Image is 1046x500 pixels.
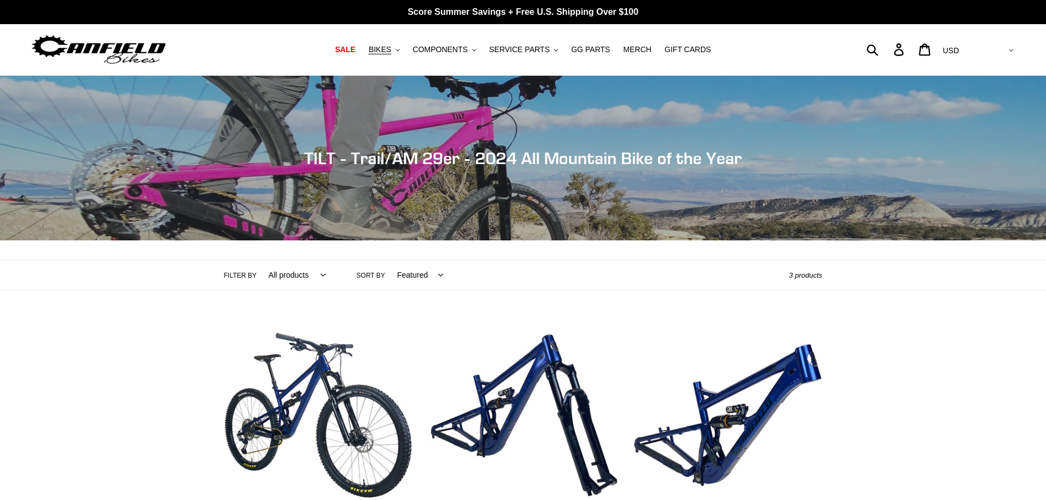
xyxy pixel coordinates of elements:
[413,45,468,54] span: COMPONENTS
[224,271,257,280] label: Filter by
[30,32,167,67] img: Canfield Bikes
[489,45,550,54] span: SERVICE PARTS
[304,148,742,168] span: TILT - Trail/AM 29er - 2024 All Mountain Bike of the Year
[789,271,823,279] span: 3 products
[363,42,405,57] button: BIKES
[484,42,563,57] button: SERVICE PARTS
[407,42,482,57] button: COMPONENTS
[664,45,711,54] span: GIFT CARDS
[659,42,717,57] a: GIFT CARDS
[571,45,610,54] span: GG PARTS
[872,37,900,61] input: Search
[329,42,361,57] a: SALE
[356,271,385,280] label: Sort by
[618,42,657,57] a: MERCH
[623,45,651,54] span: MERCH
[368,45,391,54] span: BIKES
[335,45,355,54] span: SALE
[566,42,616,57] a: GG PARTS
